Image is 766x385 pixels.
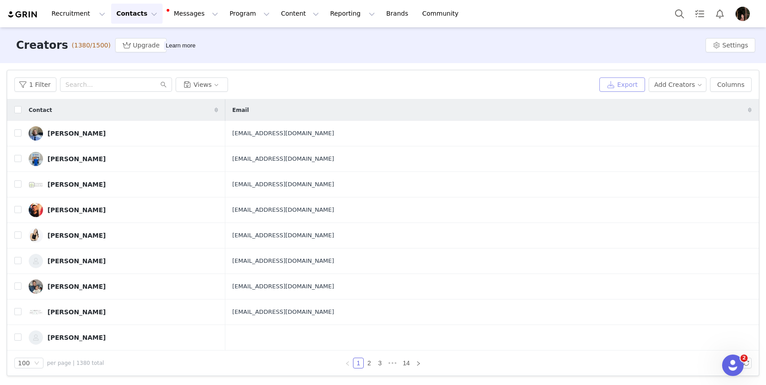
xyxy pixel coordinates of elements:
[29,203,43,217] img: 96d8520a-77be-4215-a183-9834ef23877e.jpg
[29,305,218,319] a: [PERSON_NAME]
[375,358,385,368] a: 3
[29,279,218,294] a: [PERSON_NAME]
[232,308,334,317] span: [EMAIL_ADDRESS][DOMAIN_NAME]
[736,7,750,21] img: 4a233c3f-0314-404b-966e-fea21df8ed50.jpeg
[47,181,106,188] div: [PERSON_NAME]
[163,4,224,24] button: Messages
[730,7,759,21] button: Profile
[400,358,413,368] a: 14
[29,152,218,166] a: [PERSON_NAME]
[599,77,645,92] button: Export
[232,282,334,291] span: [EMAIL_ADDRESS][DOMAIN_NAME]
[47,130,106,137] div: [PERSON_NAME]
[232,205,334,214] span: [EMAIL_ADDRESS][DOMAIN_NAME]
[364,358,374,368] a: 2
[47,283,106,290] div: [PERSON_NAME]
[47,206,106,214] div: [PERSON_NAME]
[7,10,39,19] img: grin logo
[115,38,167,52] button: Upgrade
[14,77,56,92] button: 1 Filter
[18,358,30,368] div: 100
[385,358,400,368] span: •••
[400,358,413,368] li: 14
[47,334,106,341] div: [PERSON_NAME]
[385,358,400,368] li: Next 3 Pages
[413,358,424,368] li: Next Page
[325,4,380,24] button: Reporting
[275,4,324,24] button: Content
[29,177,218,192] a: [PERSON_NAME]
[29,203,218,217] a: [PERSON_NAME]
[690,4,710,24] a: Tasks
[47,359,104,367] span: per page | 1380 total
[740,355,748,362] span: 2
[232,129,334,138] span: [EMAIL_ADDRESS][DOMAIN_NAME]
[706,38,755,52] button: Settings
[381,4,416,24] a: Brands
[34,360,39,367] i: icon: down
[342,358,353,368] li: Previous Page
[232,180,334,189] span: [EMAIL_ADDRESS][DOMAIN_NAME]
[722,355,744,376] iframe: Intercom live chat
[710,77,752,92] button: Columns
[16,37,68,53] h3: Creators
[232,231,334,240] span: [EMAIL_ADDRESS][DOMAIN_NAME]
[364,358,374,368] li: 2
[417,4,468,24] a: Community
[232,154,334,163] span: [EMAIL_ADDRESS][DOMAIN_NAME]
[649,77,707,92] button: Add Creators
[164,41,197,50] div: Tooltip anchor
[46,4,111,24] button: Recruitment
[111,4,163,24] button: Contacts
[416,361,421,366] i: icon: right
[353,358,363,368] a: 1
[29,126,218,141] a: [PERSON_NAME]
[47,232,106,239] div: [PERSON_NAME]
[232,106,249,114] span: Email
[29,126,43,141] img: e665f129-7156-49e5-81e2-52105b0e0e29.jpg
[710,4,730,24] button: Notifications
[224,4,275,24] button: Program
[29,228,43,243] img: dde96355-4b89-4a68-bc8c-60afd8a704e7.jpg
[29,330,43,345] img: ad989d4b-3592-4786-a1da-ef87bb28e26f--s.jpg
[47,308,106,316] div: [PERSON_NAME]
[29,305,43,319] img: c9487ab6-a31e-4f84-a70b-3d6d03a2c379.jpg
[29,228,218,243] a: [PERSON_NAME]
[72,41,111,50] span: (1380/1500)
[29,152,43,166] img: 5c49f60d-a832-4e0c-8f83-f85d01c85ec4.jpg
[29,254,218,268] a: [PERSON_NAME]
[176,77,228,92] button: Views
[670,4,689,24] button: Search
[232,257,334,265] span: [EMAIL_ADDRESS][DOMAIN_NAME]
[29,254,43,268] img: ac43aa69-6976-4a44-8914-5949fcb0136f--s.jpg
[47,155,106,163] div: [PERSON_NAME]
[29,279,43,294] img: 5a17bc9f-07a3-4b2c-a85d-b1f4821dacd0.jpg
[29,106,52,114] span: Contact
[345,361,350,366] i: icon: left
[160,81,167,88] i: icon: search
[374,358,385,368] li: 3
[60,77,172,92] input: Search...
[29,330,218,345] a: [PERSON_NAME]
[47,257,106,265] div: [PERSON_NAME]
[29,177,43,192] img: 6e174925-1867-43c0-812d-70de03bd5f38.jpg
[353,358,364,368] li: 1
